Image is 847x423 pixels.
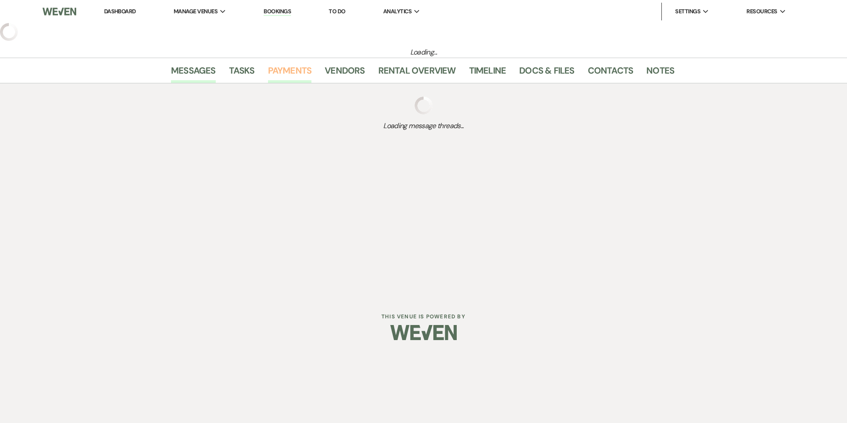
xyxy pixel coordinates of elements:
[43,2,76,21] img: Weven Logo
[646,63,674,83] a: Notes
[383,7,412,16] span: Analytics
[104,8,136,15] a: Dashboard
[325,63,365,83] a: Vendors
[264,8,291,16] a: Bookings
[588,63,633,83] a: Contacts
[390,317,457,348] img: Weven Logo
[469,63,506,83] a: Timeline
[171,121,676,131] span: Loading message threads...
[171,63,216,83] a: Messages
[746,7,777,16] span: Resources
[415,97,432,114] img: loading spinner
[174,7,218,16] span: Manage Venues
[329,8,345,15] a: To Do
[268,63,312,83] a: Payments
[519,63,574,83] a: Docs & Files
[675,7,700,16] span: Settings
[378,63,456,83] a: Rental Overview
[229,63,255,83] a: Tasks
